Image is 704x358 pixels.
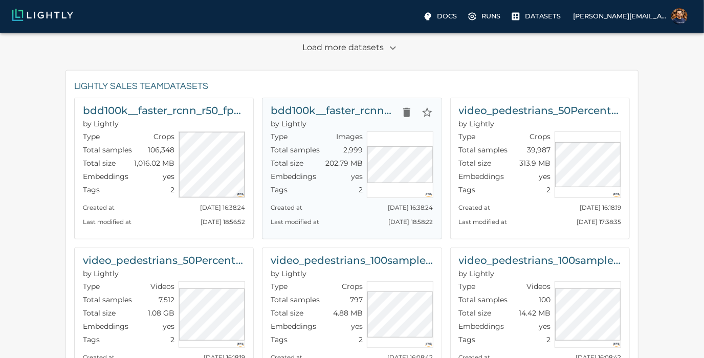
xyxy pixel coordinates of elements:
[351,171,363,182] p: yes
[201,218,245,226] small: [DATE] 18:56:52
[526,281,551,292] p: Videos
[271,281,288,292] p: Type
[577,218,621,226] small: [DATE] 17:38:35
[83,145,132,155] p: Total samples
[83,252,245,268] h6: video_pedestrians_50Percent_pretagging_20250602_141819
[83,171,128,182] p: Embeddings
[359,185,363,195] p: 2
[148,308,174,318] p: 1.08 GB
[83,218,131,226] small: Last modified at
[271,204,302,211] small: Created at
[83,308,116,318] p: Total size
[671,8,688,25] img: Matthias Heller
[271,295,320,305] p: Total samples
[539,321,551,331] p: yes
[271,321,316,331] p: Embeddings
[459,281,476,292] p: Type
[388,204,433,211] small: [DATE] 16:38:24
[546,334,551,345] p: 2
[271,145,320,155] p: Total samples
[417,102,437,123] button: Star dataset
[465,8,504,25] label: Runs
[170,334,174,345] p: 2
[527,145,551,155] p: 39,987
[271,269,306,278] span: Lightly Demo (Lightly Sales)
[271,185,288,195] p: Tags
[83,281,100,292] p: Type
[333,308,363,318] p: 4.88 MB
[573,11,667,21] p: [PERSON_NAME][EMAIL_ADDRESS]
[148,145,174,155] p: 106,348
[343,145,363,155] p: 2,999
[459,295,508,305] p: Total samples
[83,334,100,345] p: Tags
[150,281,174,292] p: Videos
[459,308,492,318] p: Total size
[83,204,115,211] small: Created at
[459,185,476,195] p: Tags
[539,171,551,182] p: yes
[519,308,551,318] p: 14.42 MB
[530,131,551,142] p: Crops
[351,321,363,331] p: yes
[459,218,508,226] small: Last modified at
[83,119,119,128] span: Lightly Demo (Lightly Sales)
[271,158,303,168] p: Total size
[525,11,561,21] p: Datasets
[459,119,495,128] span: Lightly Demo (Lightly Sales)
[159,295,174,305] p: 7,512
[459,334,476,345] p: Tags
[342,281,363,292] p: Crops
[459,145,508,155] p: Total samples
[325,158,363,168] p: 202.79 MB
[271,131,288,142] p: Type
[83,158,116,168] p: Total size
[336,131,363,142] p: Images
[389,218,433,226] small: [DATE] 18:58:22
[83,295,132,305] p: Total samples
[481,11,500,21] p: Runs
[539,295,551,305] p: 100
[271,119,306,128] span: Lightly Demo (Lightly Sales)
[83,269,119,278] span: Lightly Demo (Lightly Sales)
[397,102,417,123] button: Delete dataset
[271,308,303,318] p: Total size
[580,204,621,211] small: [DATE] 16:18:19
[74,98,254,239] a: bdd100k__faster_rcnn_r50_fpn_1x_det_val__20250602_143824-crops-faster_rcnn_r50_fpn_1x_det_valLigh...
[350,295,363,305] p: 797
[163,321,174,331] p: yes
[271,334,288,345] p: Tags
[83,131,100,142] p: Type
[459,204,491,211] small: Created at
[271,171,316,182] p: Embeddings
[459,252,621,268] h6: video_pedestrians_100samples_yolov8_detection_20250602_140842
[459,171,504,182] p: Embeddings
[459,269,495,278] span: Lightly Demo (Lightly Sales)
[509,8,565,25] label: Datasets
[271,252,433,268] h6: video_pedestrians_100samples_yolov8_detection_20250602_140842-crops-yolov8_detection
[303,39,402,57] p: Load more datasets
[421,8,461,25] label: Docs
[200,204,245,211] small: [DATE] 16:38:24
[459,321,504,331] p: Embeddings
[519,158,551,168] p: 313.9 MB
[437,11,457,21] p: Docs
[153,131,174,142] p: Crops
[459,131,476,142] p: Type
[170,185,174,195] p: 2
[12,9,73,21] img: Lightly
[450,98,630,239] a: video_pedestrians_50Percent_pretagging_20250602_141819-crops-lightly_pretaggingLightly Demo (Ligh...
[359,334,363,345] p: 2
[459,102,621,119] h6: video_pedestrians_50Percent_pretagging_20250602_141819-crops-lightly_pretagging
[569,5,692,28] label: [PERSON_NAME][EMAIL_ADDRESS]Matthias Heller
[83,185,100,195] p: Tags
[134,158,174,168] p: 1,016.02 MB
[262,98,442,239] a: bdd100k__faster_rcnn_r50_fpn_1x_det_val__20250602_143824Lightly Demo (Lightly Sales)Delete datase...
[271,218,319,226] small: Last modified at
[83,321,128,331] p: Embeddings
[459,158,492,168] p: Total size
